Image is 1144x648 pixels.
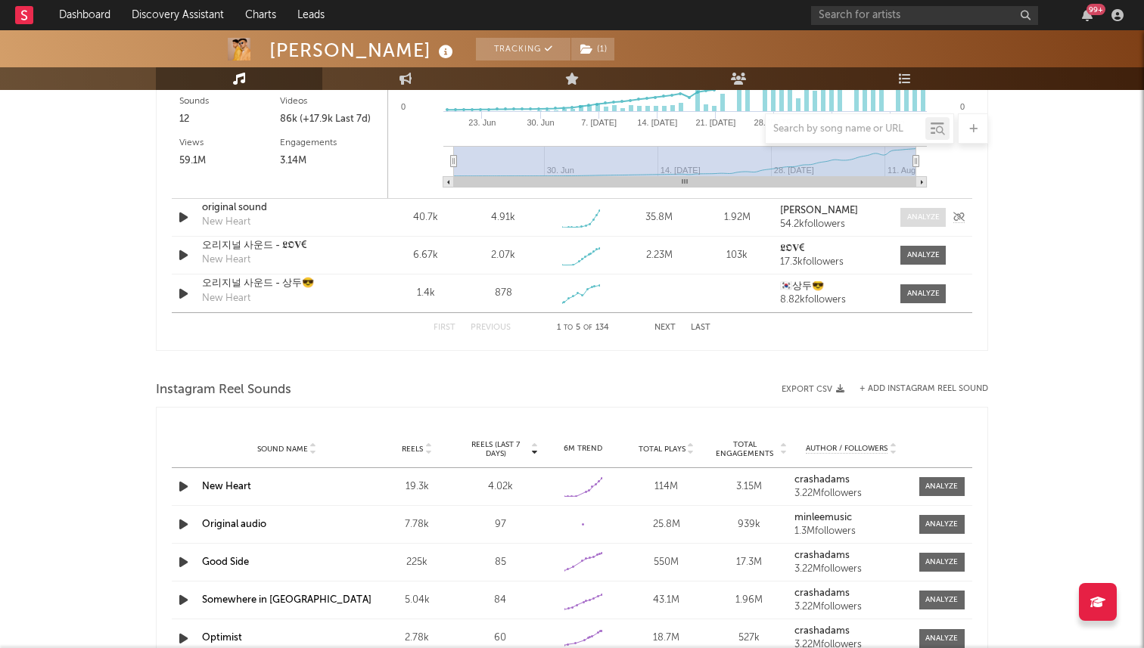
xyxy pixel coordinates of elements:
button: Previous [471,324,511,332]
div: [PERSON_NAME] [269,38,457,63]
div: 59.1M [179,152,280,170]
div: 18.7M [629,631,704,646]
div: 1.96M [712,593,788,608]
div: Sounds [179,92,280,110]
input: Search for artists [811,6,1038,25]
a: Original audio [202,519,266,529]
span: of [583,324,592,331]
div: 3.22M followers [794,602,908,612]
strong: crashadams [794,475,850,485]
div: 114M [629,479,704,495]
div: 25.8M [629,517,704,532]
text: 0 [960,102,965,111]
div: 99 + [1086,4,1105,15]
button: 99+ [1082,9,1093,21]
span: Author / Followers [806,444,888,454]
a: 🇰🇷상두😎 [780,281,885,292]
div: 225k [379,555,455,570]
div: 17.3k followers [780,257,885,268]
a: crashadams [794,588,908,599]
span: Reels [402,445,423,454]
div: 1.4k [390,286,461,301]
div: 2.07k [491,248,515,263]
input: Search by song name or URL [766,123,925,135]
div: 3.15M [712,479,788,495]
a: original sound [202,200,360,215]
a: Optimist [202,633,242,643]
strong: crashadams [794,588,850,598]
span: Sound Name [257,445,308,454]
div: 84 [462,593,538,608]
div: 4.02k [462,479,538,495]
button: Next [654,324,676,332]
div: 43.1M [629,593,704,608]
div: 1.92M [702,210,773,225]
div: 878 [495,286,512,301]
strong: 🇰🇷상두😎 [780,281,824,291]
a: 오리지널 사운드 - 𝕷𝕺𝐕€ [202,238,360,253]
div: + Add Instagram Reel Sound [844,385,988,393]
div: New Heart [202,215,250,230]
div: 1 5 134 [541,319,624,337]
div: 86k (+17.9k Last 7d) [280,110,381,129]
span: to [564,324,573,331]
div: 3.14M [280,152,381,170]
strong: [PERSON_NAME] [780,206,858,215]
div: 2.23M [624,248,695,263]
a: crashadams [794,475,908,485]
div: 550M [629,555,704,570]
strong: crashadams [794,626,850,636]
span: Instagram Reel Sounds [156,381,291,399]
span: Reels (last 7 days) [462,440,529,458]
button: (1) [571,38,614,60]
div: 97 [462,517,538,532]
a: Somewhere in [GEOGRAPHIC_DATA] [202,595,371,605]
button: Tracking [476,38,570,60]
div: 17.3M [712,555,788,570]
strong: 𝕷𝕺𝐕€ [780,243,805,253]
strong: crashadams [794,550,850,560]
button: Export CSV [782,385,844,394]
a: minleemusic [794,513,908,523]
button: + Add Instagram Reel Sound [860,385,988,393]
button: Last [691,324,710,332]
div: 40.7k [390,210,461,225]
button: First [434,324,455,332]
a: New Heart [202,482,251,491]
span: ( 1 ) [570,38,615,60]
div: 19.3k [379,479,455,495]
div: 60 [462,631,538,646]
span: Total Engagements [712,440,779,458]
a: crashadams [794,626,908,637]
a: crashadams [794,550,908,561]
div: 6M Trend [546,443,621,454]
div: 6.67k [390,248,461,263]
div: 1.3M followers [794,526,908,537]
strong: minleemusic [794,513,852,522]
div: New Heart [202,253,250,268]
div: 7.78k [379,517,455,532]
a: 오리지널 사운드 - 상두😎 [202,276,360,291]
div: 3.22M followers [794,488,908,499]
text: 0 [401,102,406,111]
div: New Heart [202,291,250,306]
div: 5.04k [379,593,455,608]
div: 8.82k followers [780,295,885,305]
div: 54.2k followers [780,219,885,230]
div: 35.8M [624,210,695,225]
a: 𝕷𝕺𝐕€ [780,243,885,254]
div: 103k [702,248,773,263]
div: 12 [179,110,280,129]
div: 2.78k [379,631,455,646]
div: 939k [712,517,788,532]
div: 4.91k [491,210,515,225]
div: Videos [280,92,381,110]
span: Total Plays [639,445,685,454]
div: 527k [712,631,788,646]
a: Good Side [202,557,249,567]
div: 3.22M followers [794,564,908,575]
div: 85 [462,555,538,570]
